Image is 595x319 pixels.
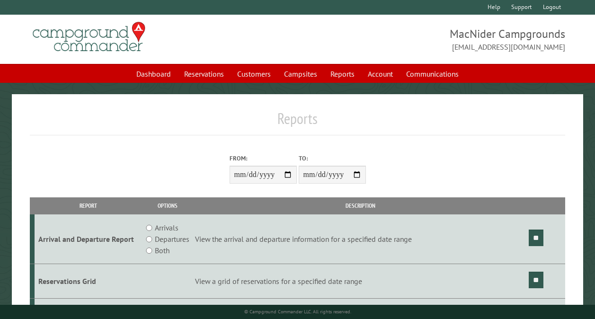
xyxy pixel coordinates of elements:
label: To: [299,154,366,163]
a: Reports [325,65,360,83]
td: Reservations Grid [35,264,142,299]
th: Options [142,197,194,214]
th: Description [194,197,527,214]
a: Dashboard [131,65,177,83]
label: Arrivals [155,222,178,233]
td: Arrival and Departure Report [35,214,142,264]
td: View a grid of reservations for a specified date range [194,264,527,299]
label: Departures [155,233,189,245]
small: © Campground Commander LLC. All rights reserved. [244,309,351,315]
img: Campground Commander [30,18,148,55]
label: From: [230,154,297,163]
label: Both [155,245,169,256]
span: MacNider Campgrounds [EMAIL_ADDRESS][DOMAIN_NAME] [298,26,566,53]
a: Campsites [278,65,323,83]
a: Communications [400,65,464,83]
td: View the arrival and departure information for a specified date range [194,214,527,264]
h1: Reports [30,109,565,135]
a: Account [362,65,399,83]
th: Report [35,197,142,214]
a: Reservations [178,65,230,83]
a: Customers [231,65,276,83]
